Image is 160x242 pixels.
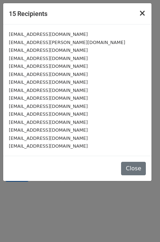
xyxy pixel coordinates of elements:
small: [EMAIL_ADDRESS][DOMAIN_NAME] [9,111,88,117]
small: [EMAIL_ADDRESS][DOMAIN_NAME] [9,48,88,53]
small: [EMAIL_ADDRESS][DOMAIN_NAME] [9,120,88,125]
small: [EMAIL_ADDRESS][DOMAIN_NAME] [9,88,88,93]
small: [EMAIL_ADDRESS][DOMAIN_NAME] [9,64,88,69]
iframe: Chat Widget [125,208,160,242]
span: × [139,8,146,18]
small: [EMAIL_ADDRESS][DOMAIN_NAME] [9,56,88,61]
small: [EMAIL_ADDRESS][DOMAIN_NAME] [9,127,88,133]
small: [EMAIL_ADDRESS][PERSON_NAME][DOMAIN_NAME] [9,40,125,45]
small: [EMAIL_ADDRESS][DOMAIN_NAME] [9,72,88,77]
button: Close [133,3,152,23]
small: [EMAIL_ADDRESS][DOMAIN_NAME] [9,136,88,141]
h5: 15 Recipients [9,9,47,18]
small: [EMAIL_ADDRESS][DOMAIN_NAME] [9,104,88,109]
div: 聊天小组件 [125,208,160,242]
small: [EMAIL_ADDRESS][DOMAIN_NAME] [9,79,88,85]
small: [EMAIL_ADDRESS][DOMAIN_NAME] [9,95,88,101]
small: [EMAIL_ADDRESS][DOMAIN_NAME] [9,143,88,149]
small: [EMAIL_ADDRESS][DOMAIN_NAME] [9,32,88,37]
button: Close [121,162,146,175]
